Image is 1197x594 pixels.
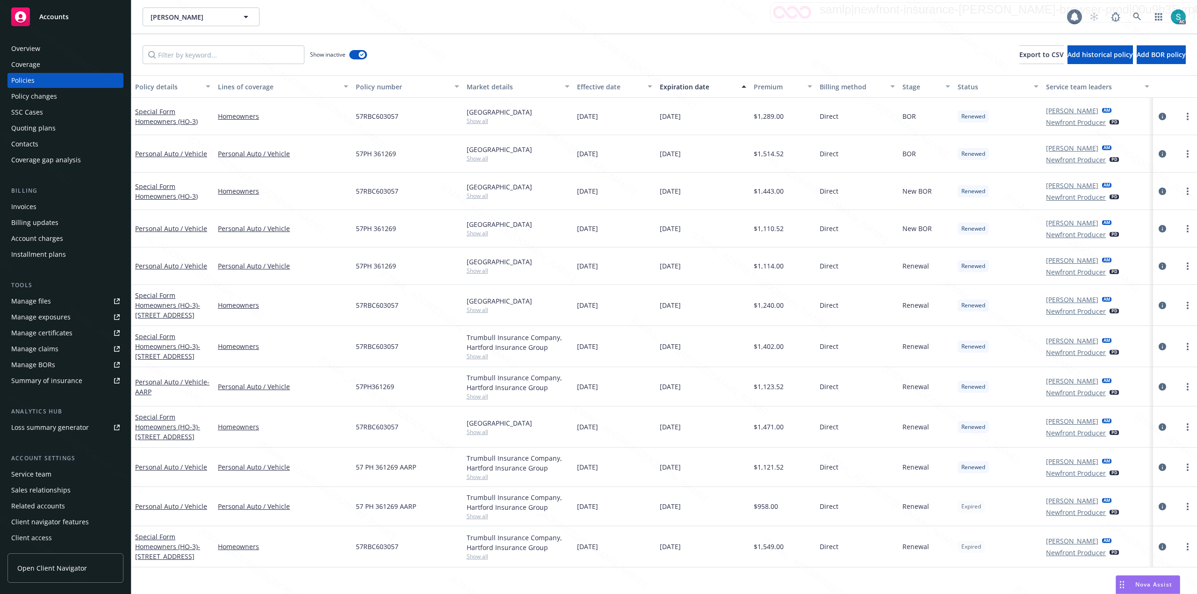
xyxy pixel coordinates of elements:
a: circleInformation [1157,341,1168,352]
a: Special Form Homeowners (HO-3) [135,332,200,361]
div: [GEOGRAPHIC_DATA] [467,145,570,154]
a: Personal Auto / Vehicle [135,261,207,270]
span: Nova Assist [1135,580,1172,588]
span: Renewed [961,423,985,431]
span: 57PH 361269 [356,149,396,159]
span: Export to CSV [1019,50,1064,59]
a: Installment plans [7,247,123,262]
button: Billing method [816,75,899,98]
a: more [1182,261,1193,272]
a: Coverage gap analysis [7,152,123,167]
div: SSC Cases [11,105,43,120]
button: Status [954,75,1042,98]
span: Renewed [961,383,985,391]
a: [PERSON_NAME] [1046,218,1098,228]
div: [GEOGRAPHIC_DATA] [467,418,570,428]
span: Show all [467,267,570,275]
a: circleInformation [1157,541,1168,552]
span: [DATE] [577,149,598,159]
span: $1,123.52 [754,382,784,391]
div: Client access [11,530,52,545]
span: [DATE] [660,224,681,233]
button: Premium [750,75,816,98]
a: Homeowners [218,186,348,196]
span: Direct [820,224,838,233]
div: Installment plans [11,247,66,262]
span: Renewal [902,382,929,391]
div: Client navigator features [11,514,89,529]
span: Renewal [902,542,929,551]
a: circleInformation [1157,462,1168,473]
div: [GEOGRAPHIC_DATA] [467,296,570,306]
a: more [1182,111,1193,122]
div: Summary of insurance [11,373,82,388]
a: Personal Auto / Vehicle [135,149,207,158]
span: Direct [820,422,838,432]
div: Trumbull Insurance Company, Hartford Insurance Group [467,453,570,473]
div: Contacts [11,137,38,152]
span: Direct [820,300,838,310]
a: [PERSON_NAME] [1046,536,1098,546]
span: 57PH 361269 [356,261,396,271]
a: Manage claims [7,341,123,356]
button: Policy details [131,75,214,98]
div: Manage BORs [11,357,55,372]
span: New BOR [902,186,932,196]
div: Billing [7,186,123,196]
a: Newfront Producer [1046,192,1106,202]
a: Loss summary generator [7,420,123,435]
a: Personal Auto / Vehicle [218,462,348,472]
div: Manage exposures [11,310,71,325]
div: Coverage gap analysis [11,152,81,167]
button: Export to CSV [1019,45,1064,64]
a: Overview [7,41,123,56]
span: Direct [820,261,838,271]
div: Trumbull Insurance Company, Hartford Insurance Group [467,493,570,512]
a: Coverage [7,57,123,72]
a: Personal Auto / Vehicle [218,149,348,159]
span: Add historical policy [1067,50,1133,59]
span: $1,471.00 [754,422,784,432]
span: Direct [820,111,838,121]
a: Special Form Homeowners (HO-3) [135,182,198,201]
span: - [STREET_ADDRESS] [135,422,200,441]
span: Renewal [902,341,929,351]
a: Sales relationships [7,483,123,498]
button: [PERSON_NAME] [143,7,260,26]
span: Renewed [961,112,985,121]
a: circleInformation [1157,148,1168,159]
span: Manage exposures [7,310,123,325]
a: Newfront Producer [1046,155,1106,165]
a: [PERSON_NAME] [1046,181,1098,190]
span: $1,240.00 [754,300,784,310]
div: Policy changes [11,89,57,104]
span: 57 PH 361269 AARP [356,501,416,511]
span: New BOR [902,224,932,233]
a: [PERSON_NAME] [1046,456,1098,466]
span: Renewed [961,150,985,158]
a: Special Form Homeowners (HO-3) [135,413,200,441]
span: [DATE] [577,300,598,310]
div: Billing updates [11,215,58,230]
a: circleInformation [1157,300,1168,311]
span: Direct [820,542,838,551]
div: Policy details [135,82,200,92]
a: Start snowing [1085,7,1103,26]
div: Policies [11,73,35,88]
div: Related accounts [11,499,65,514]
a: circleInformation [1157,261,1168,272]
div: Overview [11,41,40,56]
button: Add historical policy [1067,45,1133,64]
div: Invoices [11,199,36,214]
span: [DATE] [577,382,598,391]
span: Open Client Navigator [17,563,87,573]
div: [GEOGRAPHIC_DATA] [467,257,570,267]
div: Trumbull Insurance Company, Hartford Insurance Group [467,333,570,352]
span: [DATE] [660,300,681,310]
a: Switch app [1149,7,1168,26]
div: Expiration date [660,82,736,92]
a: Personal Auto / Vehicle [135,377,209,396]
div: Service team [11,467,51,482]
span: Show all [467,473,570,481]
a: Related accounts [7,499,123,514]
